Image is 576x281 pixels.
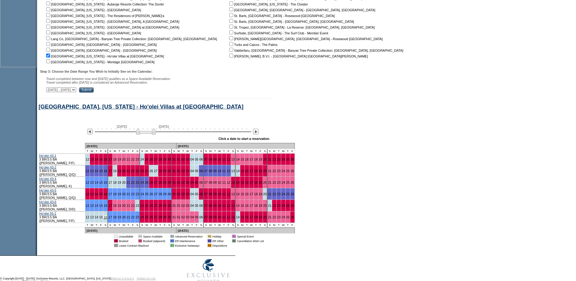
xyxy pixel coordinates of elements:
a: 18 [113,204,117,207]
a: 07 [204,215,208,219]
a: 05 [195,204,199,207]
a: 07 [204,169,208,173]
a: 12 [227,181,230,184]
a: 12 [86,192,89,196]
a: 25 [286,169,290,173]
a: 29 [163,169,167,173]
a: 09 [213,192,217,196]
a: 10 [218,158,221,161]
a: 26 [149,192,153,196]
a: 08 [209,169,212,173]
a: 13 [231,204,235,207]
a: 24 [140,215,144,219]
a: 17 [108,169,112,173]
a: 22 [272,215,276,219]
a: 19 [259,204,262,207]
a: 29 [163,192,167,196]
a: 12 [86,215,89,219]
a: 10 [218,192,221,196]
a: 15 [240,192,244,196]
a: 03 [186,204,189,207]
a: 12 [227,169,230,173]
a: 21 [127,192,130,196]
a: 21 [127,169,130,173]
a: 24 [140,204,144,207]
a: 25 [286,181,290,184]
a: 24 [281,192,285,196]
a: 16 [104,192,107,196]
a: 17 [250,204,253,207]
a: 16 [104,169,107,173]
a: 08 [209,181,212,184]
a: 04 [190,181,194,184]
a: 24 [281,169,285,173]
a: 13 [231,181,235,184]
nobr: [GEOGRAPHIC_DATA], [US_STATE] - [GEOGRAPHIC_DATA], A [GEOGRAPHIC_DATA] [45,20,179,23]
a: 25 [286,204,290,207]
a: Ho'olei 43-2 [39,165,56,169]
a: 03 [186,169,189,173]
a: 28 [158,169,162,173]
a: 13 [231,215,235,219]
a: 26 [149,158,153,161]
a: 16 [245,181,249,184]
a: 26 [291,215,294,219]
a: 16 [245,192,249,196]
a: 13 [231,158,235,161]
a: 20 [263,215,267,219]
a: 27 [154,181,158,184]
a: 04 [190,192,194,196]
a: 16 [245,169,249,173]
a: 02 [181,204,185,207]
a: 12 [86,181,89,184]
a: 28 [158,215,162,219]
a: 27 [154,158,158,161]
a: 01 [177,158,180,161]
nobr: St. Barts, [GEOGRAPHIC_DATA] - [GEOGRAPHIC_DATA], [GEOGRAPHIC_DATA] [228,20,354,23]
a: 18 [254,181,258,184]
a: 15 [99,158,103,161]
a: 17 [250,215,253,219]
a: 24 [281,215,285,219]
a: 25 [145,215,148,219]
a: 23 [135,204,139,207]
a: 15 [99,204,103,207]
a: PRIVACY POLICY [112,277,134,280]
a: 23 [277,169,281,173]
a: 27 [154,215,158,219]
a: 21 [268,169,271,173]
a: 23 [135,181,139,184]
a: 25 [145,204,148,207]
a: 16 [104,158,107,161]
a: [GEOGRAPHIC_DATA], [US_STATE] - Ho'olei Villas at [GEOGRAPHIC_DATA] [39,103,244,110]
a: 26 [291,181,294,184]
nobr: [GEOGRAPHIC_DATA], [US_STATE] - The Residences of [PERSON_NAME]'a [45,14,164,18]
a: 05 [195,158,199,161]
a: 19 [118,215,121,219]
a: 07 [204,181,208,184]
a: 13 [90,204,94,207]
a: 06 [199,215,203,219]
a: 30 [167,204,171,207]
a: 13 [231,192,235,196]
a: 26 [149,204,153,207]
a: 19 [118,204,121,207]
a: 26 [149,215,153,219]
a: 13 [231,169,235,173]
a: 13 [90,215,94,219]
nobr: [GEOGRAPHIC_DATA], [US_STATE] - The Cloister [228,2,308,6]
a: 17 [250,181,253,184]
a: 01 [177,192,180,196]
a: 24 [140,192,144,196]
a: Ho'olei 43-5 [39,189,56,192]
a: 14 [236,204,240,207]
nobr: [GEOGRAPHIC_DATA], [US_STATE] - [GEOGRAPHIC_DATA] [45,31,141,35]
a: 15 [99,181,103,184]
a: 12 [86,204,89,207]
a: 15 [240,158,244,161]
a: 22 [272,181,276,184]
a: 15 [99,169,103,173]
a: 22 [131,181,135,184]
a: 21 [268,158,271,161]
a: 26 [149,169,153,173]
